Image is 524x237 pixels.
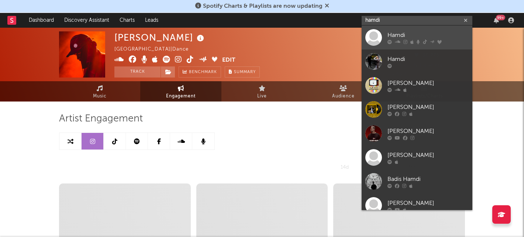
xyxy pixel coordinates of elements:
[114,45,197,54] div: [GEOGRAPHIC_DATA] | Dance
[387,55,469,63] div: Hamdi
[225,66,260,78] button: Summary
[114,13,140,28] a: Charts
[387,103,469,111] div: [PERSON_NAME]
[93,92,107,101] span: Music
[24,13,59,28] a: Dashboard
[387,199,469,207] div: [PERSON_NAME]
[221,81,303,102] a: Live
[59,114,143,123] span: Artist Engagement
[140,81,221,102] a: Engagement
[332,92,355,101] span: Audience
[222,56,235,65] button: Edit
[179,66,221,78] a: Benchmark
[362,169,472,193] a: Badis Hamdi
[362,97,472,121] a: [PERSON_NAME]
[114,66,161,78] button: Track
[203,3,323,9] span: Spotify Charts & Playlists are now updating
[325,3,329,9] span: Dismiss
[140,13,163,28] a: Leads
[496,15,505,20] div: 99 +
[362,121,472,145] a: [PERSON_NAME]
[387,31,469,39] div: Hamdi
[303,81,384,102] a: Audience
[387,79,469,87] div: [PERSON_NAME]
[387,127,469,135] div: [PERSON_NAME]
[114,31,206,44] div: [PERSON_NAME]
[362,73,472,97] a: [PERSON_NAME]
[362,193,472,217] a: [PERSON_NAME]
[234,70,256,74] span: Summary
[494,17,499,23] button: 99+
[362,25,472,49] a: Hamdi
[387,175,469,183] div: Badis Hamdi
[387,151,469,159] div: [PERSON_NAME]
[166,92,196,101] span: Engagement
[59,81,140,102] a: Music
[362,49,472,73] a: Hamdi
[335,161,354,174] div: 14d
[189,68,217,77] span: Benchmark
[59,13,114,28] a: Discovery Assistant
[362,145,472,169] a: [PERSON_NAME]
[257,92,267,101] span: Live
[362,16,472,25] input: Search for artists
[358,161,376,174] div: 1m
